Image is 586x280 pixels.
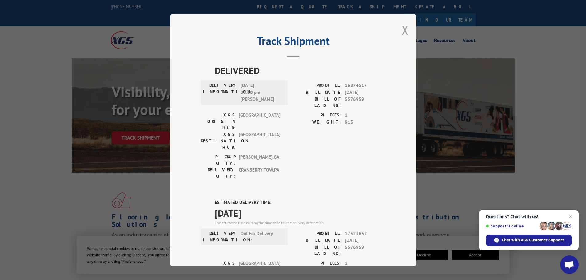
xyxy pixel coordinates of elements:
span: 5576959 [345,244,385,257]
span: [PERSON_NAME] , GA [239,154,280,167]
span: 1 [345,260,385,267]
span: Support is online [486,224,537,228]
div: Chat with XGS Customer Support [486,235,572,246]
span: CRANBERRY TOW , PA [239,167,280,179]
label: WEIGHT: [293,119,342,126]
label: XGS ORIGIN HUB: [201,260,236,279]
span: [GEOGRAPHIC_DATA] [239,260,280,279]
label: PROBILL: [293,230,342,237]
h2: Track Shipment [201,37,385,48]
span: 17523652 [345,230,385,237]
span: 5576959 [345,96,385,109]
span: 913 [345,119,385,126]
span: [DATE] [345,237,385,244]
span: Chat with XGS Customer Support [502,237,564,243]
label: DELIVERY INFORMATION: [203,230,237,243]
label: BILL OF LADING: [293,96,342,109]
label: DELIVERY CITY: [201,167,236,179]
span: 1 [345,112,385,119]
label: BILL DATE: [293,237,342,244]
label: PROBILL: [293,82,342,89]
span: [GEOGRAPHIC_DATA] [239,112,280,131]
label: PIECES: [293,260,342,267]
label: BILL DATE: [293,89,342,96]
button: Close modal [402,22,409,38]
span: 16874517 [345,82,385,89]
label: XGS DESTINATION HUB: [201,131,236,151]
span: [DATE] [345,89,385,96]
label: ESTIMATED DELIVERY TIME: [215,199,385,206]
span: [DATE] [215,206,385,220]
span: Out For Delivery [241,230,282,243]
span: DELIVERED [215,64,385,77]
label: XGS ORIGIN HUB: [201,112,236,131]
div: Open chat [560,255,579,274]
span: Questions? Chat with us! [486,214,572,219]
div: The estimated time is using the time zone for the delivery destination. [215,220,385,225]
label: BILL OF LADING: [293,244,342,257]
label: PIECES: [293,112,342,119]
span: Close chat [567,213,574,220]
span: [DATE] 02:30 pm [PERSON_NAME] [241,82,282,103]
label: DELIVERY INFORMATION: [203,82,237,103]
label: PICKUP CITY: [201,154,236,167]
span: [GEOGRAPHIC_DATA] [239,131,280,151]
